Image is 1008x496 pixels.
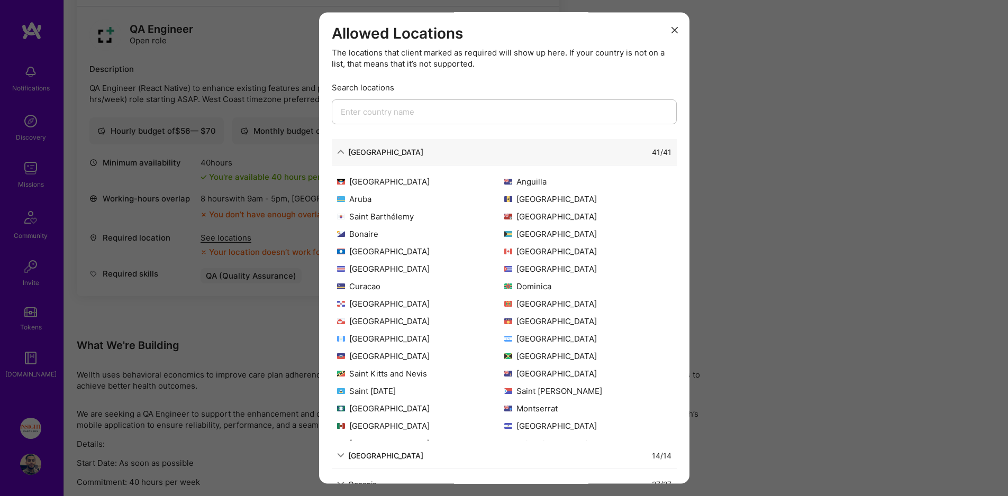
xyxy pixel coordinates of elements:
img: Guatemala [337,336,345,342]
div: [GEOGRAPHIC_DATA] [337,351,504,362]
div: The locations that client marked as required will show up here. If your country is not on a list,... [332,47,677,69]
div: Aruba [337,194,504,205]
img: Bonaire [337,231,345,237]
div: 41 / 41 [652,146,671,158]
img: Canada [504,249,512,254]
h3: Allowed Locations [332,25,677,43]
div: [GEOGRAPHIC_DATA] [504,263,671,274]
div: Oceania [348,479,377,490]
img: Saint Lucia [337,388,345,394]
div: [GEOGRAPHIC_DATA] [337,298,504,309]
img: Costa Rica [337,266,345,272]
div: [GEOGRAPHIC_DATA] [337,176,504,187]
img: Haiti [337,353,345,359]
img: Grenada [504,301,512,307]
div: Curacao [337,281,504,292]
div: Montserrat [504,403,671,414]
div: [GEOGRAPHIC_DATA] [337,438,504,449]
img: Belize [337,249,345,254]
img: Martinique [337,406,345,411]
img: Aruba [337,196,345,202]
div: [GEOGRAPHIC_DATA] [348,146,423,158]
div: [GEOGRAPHIC_DATA] [504,298,671,309]
img: Jamaica [504,353,512,359]
div: [GEOGRAPHIC_DATA] [504,316,671,327]
div: [GEOGRAPHIC_DATA] [337,333,504,344]
div: [GEOGRAPHIC_DATA] [504,333,671,344]
img: Anguilla [504,179,512,185]
img: Cayman Islands [504,371,512,376]
div: Saint Kitts and Nevis [337,368,504,379]
div: [GEOGRAPHIC_DATA] [504,351,671,362]
img: Antigua and Barbuda [337,179,345,185]
i: icon ArrowDown [337,481,344,488]
img: Greenland [337,318,345,324]
div: Anguilla [504,176,671,187]
div: [GEOGRAPHIC_DATA] [337,246,504,257]
input: overall type: UNKNOWN_TYPE server type: NO_SERVER_DATA heuristic type: UNKNOWN_TYPE label: Enter ... [332,99,677,124]
div: Saint [PERSON_NAME] [504,385,671,397]
div: [GEOGRAPHIC_DATA] [337,403,504,414]
div: Saint Barthélemy [337,211,504,222]
img: Bahamas [504,231,512,237]
div: [GEOGRAPHIC_DATA] [504,368,671,379]
div: [GEOGRAPHIC_DATA] [504,246,671,257]
div: Bonaire [337,228,504,240]
i: icon Close [671,27,678,33]
img: Curacao [337,283,345,289]
div: Search locations [332,82,677,93]
img: Barbados [504,196,512,202]
div: Saint Pierre and Miquelon [504,438,671,449]
img: Dominica [504,283,512,289]
div: [GEOGRAPHIC_DATA] [504,228,671,240]
div: [GEOGRAPHIC_DATA] [337,420,504,431]
div: 27 / 27 [652,479,671,490]
div: modal [319,12,689,483]
div: 14 / 14 [652,450,671,461]
img: Montserrat [504,406,512,411]
img: Guadeloupe [504,318,512,324]
div: [GEOGRAPHIC_DATA] [504,420,671,431]
div: Dominica [504,281,671,292]
img: Nicaragua [504,423,512,429]
i: icon ArrowDown [337,149,344,156]
img: Saint Kitts and Nevis [337,371,345,376]
div: [GEOGRAPHIC_DATA] [504,211,671,222]
img: Cuba [504,266,512,272]
div: [GEOGRAPHIC_DATA] [348,450,423,461]
img: Bermuda [504,214,512,219]
i: icon ArrowDown [337,452,344,460]
div: Saint [DATE] [337,385,504,397]
img: Honduras [504,336,512,342]
img: Mexico [337,423,345,429]
img: Dominican Republic [337,301,345,307]
img: Saint Martin [504,388,512,394]
div: [GEOGRAPHIC_DATA] [337,316,504,327]
img: Saint Barthélemy [337,214,345,219]
div: [GEOGRAPHIC_DATA] [504,194,671,205]
div: [GEOGRAPHIC_DATA] [337,263,504,274]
